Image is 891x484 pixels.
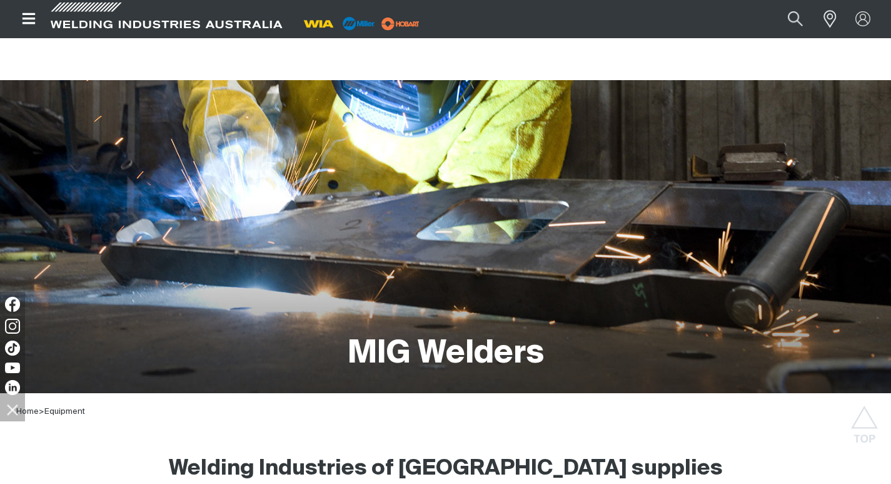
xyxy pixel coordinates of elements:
input: Product name or item number... [758,5,817,33]
img: YouTube [5,363,20,373]
a: miller [378,19,423,28]
img: TikTok [5,341,20,356]
img: miller [378,14,423,33]
button: Scroll to top [850,406,878,434]
span: > [39,408,44,416]
img: Facebook [5,297,20,312]
img: Instagram [5,319,20,334]
a: Home [16,408,39,416]
button: Search products [774,5,817,33]
img: LinkedIn [5,380,20,395]
a: Equipment [44,408,85,416]
h1: MIG Welders [348,334,544,374]
img: hide socials [2,399,23,420]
